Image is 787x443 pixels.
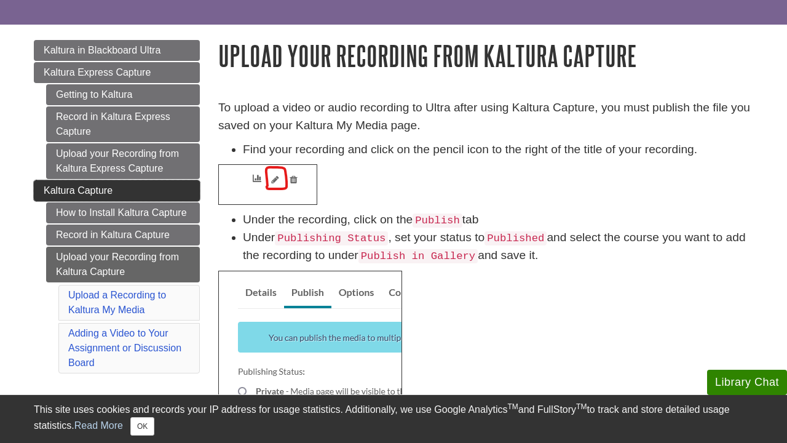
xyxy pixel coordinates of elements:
[130,417,154,436] button: Close
[34,40,200,376] div: Guide Page Menu
[507,402,518,411] sup: TM
[34,40,200,61] a: Kaltura in Blackboard Ultra
[484,231,547,245] code: Published
[218,40,753,71] h1: Upload your Recording from Kaltura Capture
[243,211,753,229] li: Under the recording, click on the tab
[46,247,200,282] a: Upload your Recording from Kaltura Capture
[46,106,200,142] a: Record in Kaltura Express Capture
[44,185,113,196] span: Kaltura Capture
[576,402,587,411] sup: TM
[46,225,200,245] a: Record in Kaltura Capture
[218,164,317,205] img: pencil icon
[34,402,753,436] div: This site uses cookies and records your IP address for usage statistics. Additionally, we use Goo...
[68,328,181,368] a: Adding a Video to Your Assignment or Discussion Board
[707,370,787,395] button: Library Chat
[243,229,753,265] li: Under , set your status to and select the course you want to add the recording to under and save it.
[44,45,160,55] span: Kaltura in Blackboard Ultra
[358,249,478,263] code: Publish in Gallery
[46,202,200,223] a: How to Install Kaltura Capture
[275,231,388,245] code: Publishing Status
[413,214,462,228] code: Publish
[34,180,200,201] a: Kaltura Capture
[46,143,200,179] a: Upload your Recording from Kaltura Express Capture
[243,141,753,159] li: Find your recording and click on the pencil icon to the right of the title of your recording.
[68,290,166,315] a: Upload a Recording to Kaltura My Media
[34,62,200,83] a: Kaltura Express Capture
[46,84,200,105] a: Getting to Kaltura
[44,67,151,78] span: Kaltura Express Capture
[218,99,753,135] p: To upload a video or audio recording to Ultra after using Kaltura Capture, you must publish the f...
[74,420,123,431] a: Read More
